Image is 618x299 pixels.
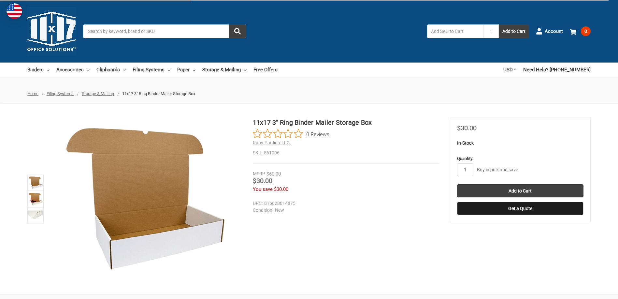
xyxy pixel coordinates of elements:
[545,28,563,35] span: Account
[536,23,563,40] a: Account
[253,149,262,156] dt: SKU:
[28,176,43,190] img: 11x17 3" Ring Binder Mailer Storage Box
[253,170,265,177] div: MSRP
[27,91,38,96] a: Home
[122,91,195,96] span: 11x17 3" Ring Binder Mailer Storage Box
[253,118,439,127] h1: 11x17 3" Ring Binder Mailer Storage Box
[253,149,439,156] dd: 561006
[253,63,278,77] a: Free Offers
[457,124,477,132] span: $30.00
[570,23,591,40] a: 0
[27,7,76,56] img: 11x17.com
[7,3,22,19] img: duty and tax information for United States
[457,184,583,197] input: Add to Cart
[83,24,246,38] input: Search by keyword, brand or SKU
[306,129,329,139] span: 0 Reviews
[253,140,291,145] a: Ruby Paulina LLC.
[64,118,227,280] img: 11x17 3" Ring Binder Mailer Storage Box
[503,63,516,77] a: USD
[477,167,518,172] a: Buy in bulk and save
[28,192,43,206] img: 11x17 3" Ring Binder Mailer Storage Box
[202,63,247,77] a: Storage & Mailing
[253,200,436,207] dd: 816628014875
[253,129,329,139] button: Rated 0 out of 5 stars from 0 reviews. Jump to reviews.
[274,186,288,192] span: $30.00
[56,63,90,77] a: Accessories
[499,24,529,38] button: Add to Cart
[253,207,436,214] dd: New
[457,140,583,147] p: In-Stock
[581,26,591,36] span: 0
[96,63,126,77] a: Clipboards
[47,91,74,96] a: Filing Systems
[266,171,281,177] span: $60.00
[523,63,591,77] a: Need Help? [PHONE_NUMBER]
[177,63,195,77] a: Paper
[457,155,583,162] label: Quantity:
[82,91,114,96] a: Storage & Mailing
[427,24,483,38] input: Add SKU to Cart
[253,186,273,192] span: You save
[253,200,263,207] dt: UPC:
[133,63,170,77] a: Filing Systems
[28,208,43,222] img: Binder Storage Boxes
[253,177,272,185] span: $30.00
[27,63,50,77] a: Binders
[253,207,273,214] dt: Condition:
[457,202,583,215] button: Get a Quote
